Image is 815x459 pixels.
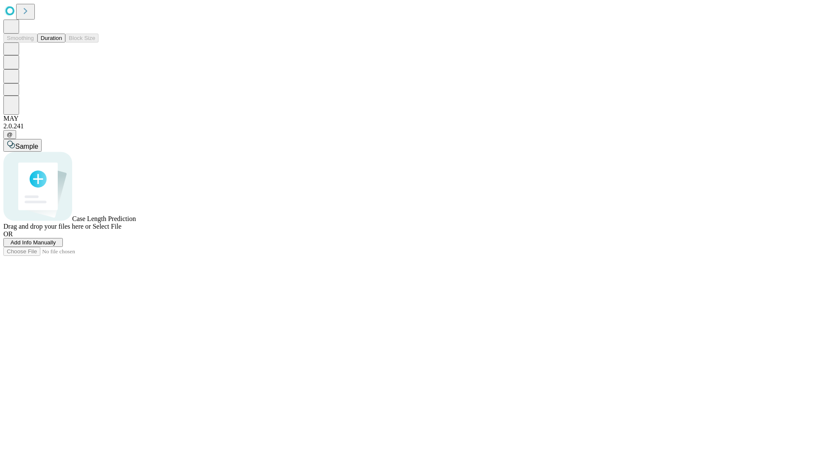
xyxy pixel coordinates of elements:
[93,223,121,230] span: Select File
[72,215,136,222] span: Case Length Prediction
[3,238,63,247] button: Add Info Manually
[3,223,91,230] span: Drag and drop your files here or
[3,230,13,238] span: OR
[3,130,16,139] button: @
[37,34,65,42] button: Duration
[65,34,98,42] button: Block Size
[3,122,812,130] div: 2.0.241
[15,143,38,150] span: Sample
[11,239,56,246] span: Add Info Manually
[7,131,13,138] span: @
[3,34,37,42] button: Smoothing
[3,139,42,152] button: Sample
[3,115,812,122] div: MAY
